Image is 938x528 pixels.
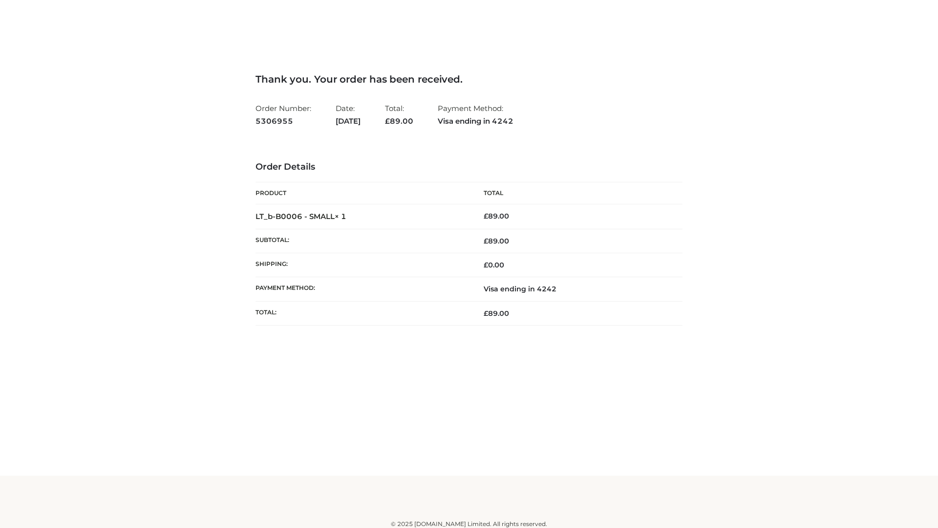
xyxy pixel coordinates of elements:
th: Product [256,182,469,204]
th: Shipping: [256,253,469,277]
span: £ [484,212,488,220]
span: 89.00 [385,116,413,126]
h3: Thank you. Your order has been received. [256,73,682,85]
li: Order Number: [256,100,311,130]
th: Payment method: [256,277,469,301]
strong: [DATE] [336,115,361,128]
strong: 5306955 [256,115,311,128]
span: £ [484,261,488,269]
span: 89.00 [484,237,509,245]
h3: Order Details [256,162,682,173]
bdi: 0.00 [484,261,504,269]
span: £ [484,309,488,318]
bdi: 89.00 [484,212,509,220]
span: 89.00 [484,309,509,318]
th: Total [469,182,682,204]
span: £ [385,116,390,126]
span: £ [484,237,488,245]
li: Payment Method: [438,100,513,130]
strong: LT_b-B0006 - SMALL [256,212,346,221]
th: Total: [256,301,469,325]
td: Visa ending in 4242 [469,277,682,301]
li: Total: [385,100,413,130]
strong: Visa ending in 4242 [438,115,513,128]
th: Subtotal: [256,229,469,253]
li: Date: [336,100,361,130]
strong: × 1 [335,212,346,221]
